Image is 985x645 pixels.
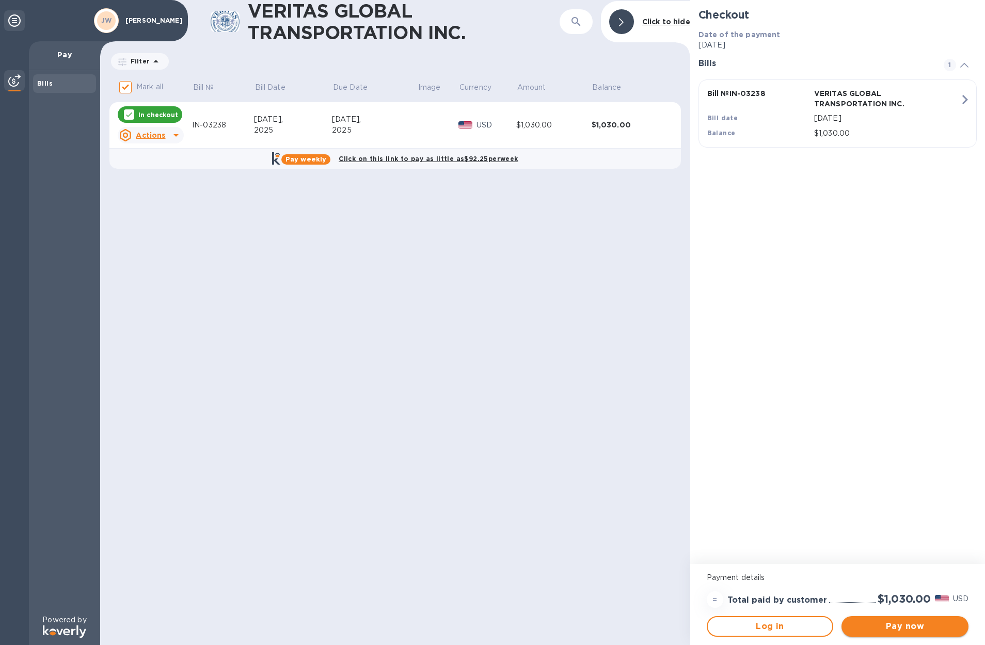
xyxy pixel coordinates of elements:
[136,82,163,92] p: Mark all
[698,59,931,69] h3: Bills
[333,82,381,93] span: Due Date
[37,50,92,60] p: Pay
[707,616,834,637] button: Log in
[138,110,178,119] p: In checkout
[193,82,214,93] p: Bill №
[517,82,546,93] p: Amount
[516,120,592,131] div: $1,030.00
[592,82,621,93] p: Balance
[698,8,977,21] h2: Checkout
[255,82,285,93] p: Bill Date
[42,615,86,625] p: Powered by
[707,114,738,122] b: Bill date
[193,82,228,93] span: Bill №
[458,121,472,128] img: USD
[953,593,968,604] p: USD
[698,40,977,51] p: [DATE]
[642,18,690,26] b: Click to hide
[459,82,491,93] p: Currency
[878,592,931,605] h2: $1,030.00
[136,131,165,139] u: Actions
[935,595,949,602] img: USD
[707,88,810,99] p: Bill № IN-03238
[592,82,634,93] span: Balance
[125,17,177,24] p: [PERSON_NAME]
[707,591,723,608] div: =
[192,120,254,131] div: IN-03238
[814,128,960,139] p: $1,030.00
[37,79,53,87] b: Bills
[332,125,417,136] div: 2025
[339,155,518,163] b: Click on this link to pay as little as $92.25 per week
[254,125,332,136] div: 2025
[592,120,667,130] div: $1,030.00
[944,59,956,71] span: 1
[698,30,781,39] b: Date of the payment
[727,595,827,605] h3: Total paid by customer
[254,114,332,125] div: [DATE],
[418,82,441,93] p: Image
[517,82,560,93] span: Amount
[698,79,977,148] button: Bill №IN-03238VERITAS GLOBAL TRANSPORTATION INC.Bill date[DATE]Balance$1,030.00
[43,625,86,638] img: Logo
[814,88,917,109] p: VERITAS GLOBAL TRANSPORTATION INC.
[101,17,112,24] b: JW
[707,129,736,137] b: Balance
[814,113,960,124] p: [DATE]
[332,114,417,125] div: [DATE],
[333,82,368,93] p: Due Date
[476,120,516,131] p: USD
[707,572,968,583] p: Payment details
[285,155,326,163] b: Pay weekly
[850,620,960,633] span: Pay now
[716,620,824,633] span: Log in
[255,82,299,93] span: Bill Date
[126,57,150,66] p: Filter
[841,616,968,637] button: Pay now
